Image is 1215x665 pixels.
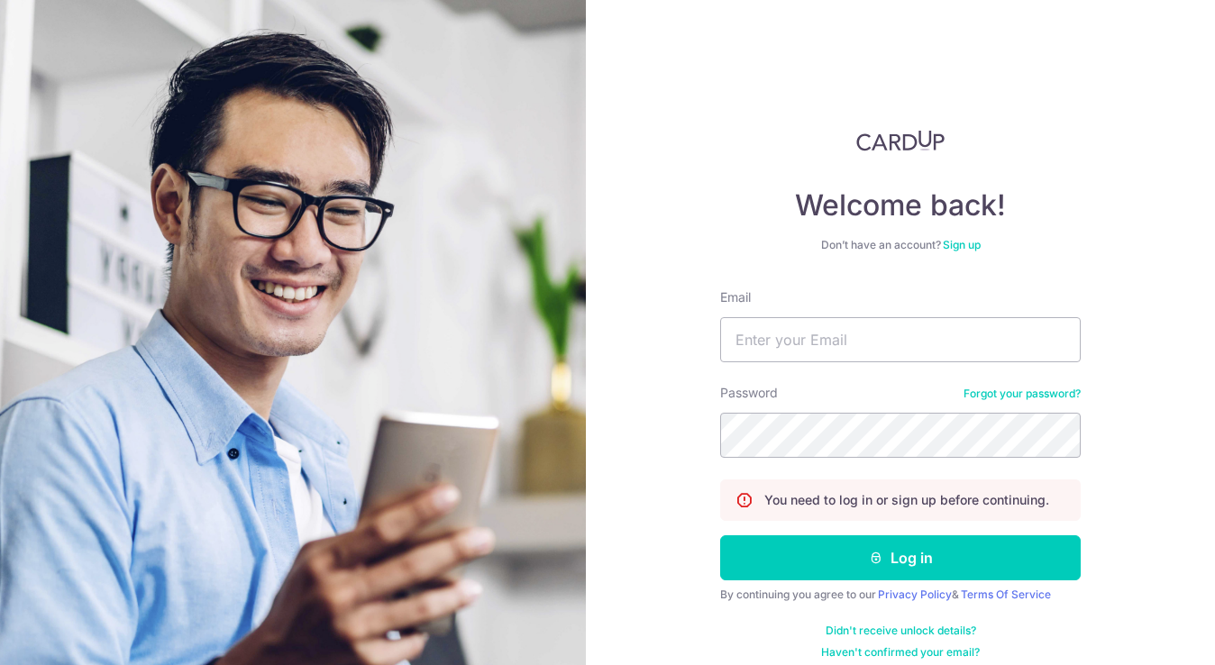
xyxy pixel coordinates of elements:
[720,288,751,306] label: Email
[878,588,952,601] a: Privacy Policy
[964,387,1081,401] a: Forgot your password?
[943,238,981,251] a: Sign up
[720,588,1081,602] div: By continuing you agree to our &
[720,317,1081,362] input: Enter your Email
[821,645,980,660] a: Haven't confirmed your email?
[764,491,1049,509] p: You need to log in or sign up before continuing.
[720,238,1081,252] div: Don’t have an account?
[720,187,1081,223] h4: Welcome back!
[961,588,1051,601] a: Terms Of Service
[856,130,945,151] img: CardUp Logo
[720,384,778,402] label: Password
[826,624,976,638] a: Didn't receive unlock details?
[720,535,1081,580] button: Log in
